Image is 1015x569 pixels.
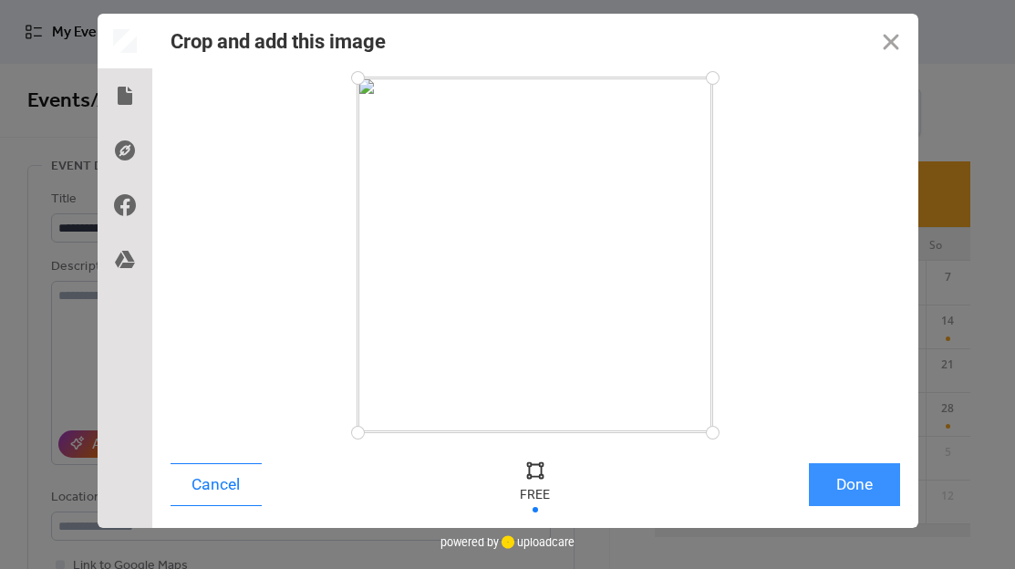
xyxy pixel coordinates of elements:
[809,463,900,506] button: Done
[171,463,262,506] button: Cancel
[98,123,152,178] div: Direct Link
[171,30,386,53] div: Crop and add this image
[98,178,152,233] div: Facebook
[499,535,575,549] a: uploadcare
[98,14,152,68] div: Preview
[440,528,575,555] div: powered by
[98,68,152,123] div: Local Files
[98,233,152,287] div: Google Drive
[864,14,918,68] button: Close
